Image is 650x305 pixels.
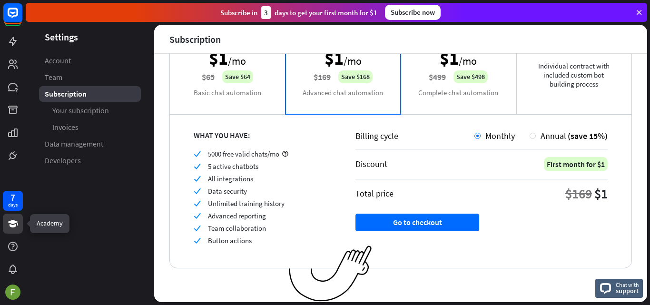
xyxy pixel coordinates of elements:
[208,211,266,220] span: Advanced reporting
[541,130,566,141] span: Annual
[52,106,109,116] span: Your subscription
[208,224,266,233] span: Team collaboration
[355,130,474,141] div: Billing cycle
[194,212,201,219] i: check
[45,89,87,99] span: Subscription
[544,157,608,171] div: First month for $1
[194,163,201,170] i: check
[355,158,387,169] div: Discount
[194,175,201,182] i: check
[568,130,608,141] span: (save 15%)
[194,225,201,232] i: check
[208,174,253,183] span: All integrations
[45,72,62,82] span: Team
[289,246,372,302] img: ec979a0a656117aaf919.png
[355,214,479,231] button: Go to checkout
[385,5,441,20] div: Subscribe now
[194,187,201,195] i: check
[52,122,79,132] span: Invoices
[194,130,332,140] div: WHAT YOU HAVE:
[194,237,201,244] i: check
[39,153,141,168] a: Developers
[39,103,141,118] a: Your subscription
[10,193,15,202] div: 7
[594,185,608,202] div: $1
[616,286,639,295] span: support
[355,188,394,199] div: Total price
[208,236,252,245] span: Button actions
[8,4,36,32] button: Open LiveChat chat widget
[39,69,141,85] a: Team
[208,187,247,196] span: Data security
[169,34,221,45] div: Subscription
[45,139,103,149] span: Data management
[485,130,515,141] span: Monthly
[208,149,279,158] span: 5000 free valid chats/mo
[208,199,285,208] span: Unlimited training history
[3,191,23,211] a: 7 days
[565,185,592,202] div: $169
[45,156,81,166] span: Developers
[39,119,141,135] a: Invoices
[194,150,201,157] i: check
[39,53,141,69] a: Account
[45,56,71,66] span: Account
[26,30,154,43] header: Settings
[8,202,18,208] div: days
[616,280,639,289] span: Chat with
[194,200,201,207] i: check
[208,162,258,171] span: 5 active chatbots
[261,6,271,19] div: 3
[220,6,377,19] div: Subscribe in days to get your first month for $1
[39,136,141,152] a: Data management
